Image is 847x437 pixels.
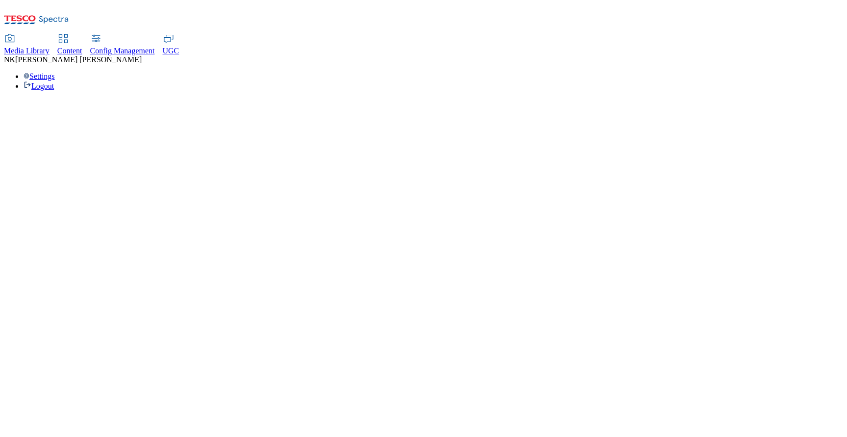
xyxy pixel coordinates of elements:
[24,82,54,90] a: Logout
[163,47,179,55] span: UGC
[90,35,155,55] a: Config Management
[4,47,50,55] span: Media Library
[24,72,55,80] a: Settings
[15,55,142,64] span: [PERSON_NAME] [PERSON_NAME]
[4,35,50,55] a: Media Library
[57,35,82,55] a: Content
[57,47,82,55] span: Content
[4,55,15,64] span: NK
[163,35,179,55] a: UGC
[90,47,155,55] span: Config Management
